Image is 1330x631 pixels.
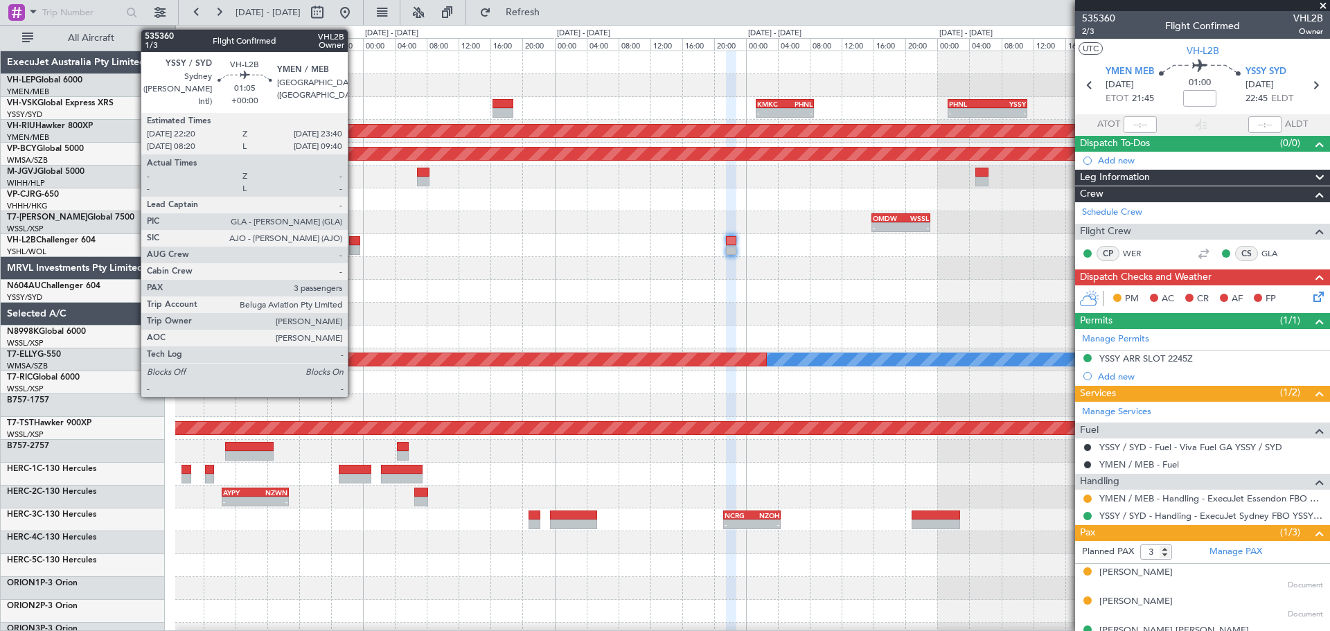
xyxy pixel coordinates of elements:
span: Crew [1080,186,1103,202]
a: YMEN/MEB [7,87,49,97]
button: Refresh [473,1,556,24]
a: WMSA/SZB [7,155,48,166]
div: 00:00 [555,38,587,51]
span: VH-L2B [1187,44,1219,58]
a: VHHH/HKG [7,201,48,211]
div: 00:00 [937,38,969,51]
div: NZOH [752,511,780,519]
span: VH-L2B [7,236,36,245]
span: AF [1232,292,1243,306]
a: YMEN / MEB - Fuel [1099,459,1179,470]
span: VH-VSK [7,99,37,107]
a: GLA [1261,247,1293,260]
span: Dispatch To-Dos [1080,136,1150,152]
div: 04:00 [587,38,619,51]
div: 16:00 [874,38,905,51]
a: YMEN/MEB [7,132,49,143]
div: - [988,109,1027,117]
div: Add new [1098,154,1323,166]
div: 08:00 [427,38,459,51]
a: VH-RIUHawker 800XP [7,122,93,130]
div: - [785,109,813,117]
div: 16:00 [682,38,714,51]
a: HERC-4C-130 Hercules [7,533,96,542]
span: HERC-3 [7,510,37,519]
div: AYPY [223,488,256,497]
div: 12:00 [267,38,299,51]
div: 04:00 [204,38,236,51]
span: T7-RIC [7,373,33,382]
span: ELDT [1271,92,1293,106]
div: 00:00 [746,38,778,51]
div: NZWN [255,488,287,497]
a: VH-LEPGlobal 6000 [7,76,82,85]
a: WER [1123,247,1154,260]
span: (1/2) [1280,385,1300,400]
span: Dispatch Checks and Weather [1080,269,1212,285]
button: All Aircraft [15,27,150,49]
div: 08:00 [1002,38,1034,51]
a: T7-RICGlobal 6000 [7,373,80,382]
span: Owner [1293,26,1323,37]
span: Services [1080,386,1116,402]
span: T7-TST [7,419,34,427]
div: 16:00 [1065,38,1097,51]
div: [DATE] - [DATE] [748,28,801,39]
a: YSSY/SYD [7,292,42,303]
a: HERC-5C-130 Hercules [7,556,96,565]
div: PHNL [949,100,988,108]
span: HERC-4 [7,533,37,542]
div: - [725,520,752,528]
div: - [223,497,256,506]
div: - [757,109,785,117]
label: Planned PAX [1082,545,1134,559]
span: YSSY SYD [1245,65,1286,79]
div: - [949,109,988,117]
span: 01:00 [1189,76,1211,90]
span: ORION1 [7,579,40,587]
div: NCRG [725,511,752,519]
span: Leg Information [1080,170,1150,186]
span: Document [1288,580,1323,592]
a: T7-ELLYG-550 [7,350,61,359]
span: (1/3) [1280,525,1300,540]
span: PM [1125,292,1139,306]
span: HERC-2 [7,488,37,496]
span: FP [1266,292,1276,306]
a: B757-2757 [7,442,49,450]
a: YSSY/SYD [7,109,42,120]
span: ATOT [1097,118,1120,132]
span: N8998K [7,328,39,336]
span: (0/0) [1280,136,1300,150]
button: UTC [1079,42,1103,55]
span: T7-[PERSON_NAME] [7,213,87,222]
div: - [901,223,929,231]
div: Add new [1098,371,1323,382]
div: KMKC [757,100,785,108]
span: 535360 [1082,11,1115,26]
div: 08:00 [236,38,267,51]
div: 20:00 [522,38,554,51]
span: VH-RIU [7,122,35,130]
a: WIHH/HLP [7,178,45,188]
div: 04:00 [778,38,810,51]
div: PHNL [785,100,813,108]
span: CR [1197,292,1209,306]
span: Pax [1080,525,1095,541]
a: YMEN / MEB - Handling - ExecuJet Essendon FBO YMEN / MEB [1099,492,1323,504]
a: Manage Permits [1082,332,1149,346]
input: Trip Number [42,2,122,23]
a: WMSA/SZB [7,361,48,371]
span: Permits [1080,313,1112,329]
div: 12:00 [842,38,874,51]
div: [DATE] - [DATE] [178,28,231,39]
a: Schedule Crew [1082,206,1142,220]
span: B757-2 [7,442,35,450]
div: [DATE] - [DATE] [557,28,610,39]
div: YSSY [988,100,1027,108]
span: [DATE] [1245,78,1274,92]
a: N8998KGlobal 6000 [7,328,86,336]
div: CP [1097,246,1119,261]
div: 04:00 [395,38,427,51]
a: VH-L2BChallenger 604 [7,236,96,245]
